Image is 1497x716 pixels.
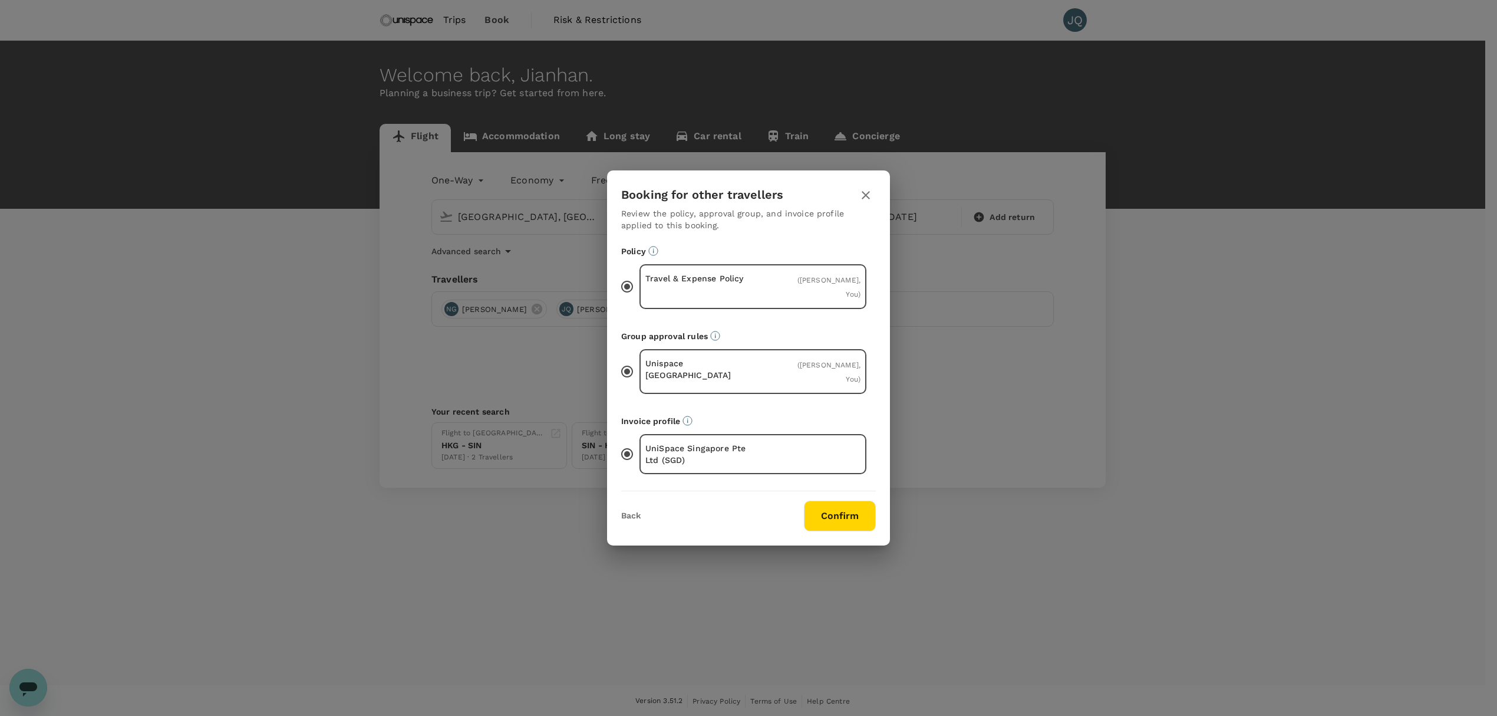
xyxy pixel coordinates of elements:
p: Group approval rules [621,330,876,342]
button: Confirm [804,501,876,531]
span: ( [PERSON_NAME], You ) [797,361,860,383]
svg: The payment currency and company information are based on the selected invoice profile. [682,416,693,426]
p: Review the policy, approval group, and invoice profile applied to this booking. [621,208,876,231]
span: ( [PERSON_NAME], You ) [797,276,860,298]
p: UniSpace Singapore Pte Ltd (SGD) [645,442,753,466]
p: Invoice profile [621,415,876,427]
p: Policy [621,245,876,257]
p: Travel & Expense Policy [645,272,753,284]
button: Back [621,511,641,521]
p: Unispace [GEOGRAPHIC_DATA] [645,357,753,381]
svg: Booking restrictions are based on the selected travel policy. [648,246,658,256]
svg: Default approvers or custom approval rules (if available) are based on the user group. [710,331,720,341]
h3: Booking for other travellers [621,188,783,202]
